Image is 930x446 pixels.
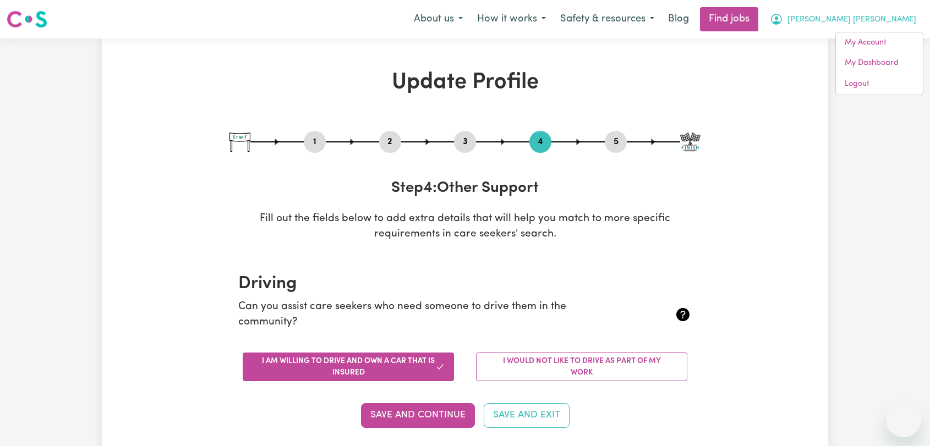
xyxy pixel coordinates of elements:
[454,135,476,149] button: Go to step 3
[229,211,701,243] p: Fill out the fields below to add extra details that will help you match to more specific requirem...
[835,32,923,95] div: My Account
[238,299,616,331] p: Can you assist care seekers who need someone to drive them in the community?
[243,353,454,381] button: I am willing to drive and own a car that is insured
[238,273,692,294] h2: Driving
[379,135,401,149] button: Go to step 2
[787,14,916,26] span: [PERSON_NAME] [PERSON_NAME]
[476,353,687,381] button: I would not like to drive as part of my work
[7,9,47,29] img: Careseekers logo
[763,8,923,31] button: My Account
[700,7,758,31] a: Find jobs
[484,403,570,427] button: Save and Exit
[886,402,921,437] iframe: Button to launch messaging window
[361,403,475,427] button: Save and Continue
[553,8,661,31] button: Safety & resources
[661,7,696,31] a: Blog
[7,7,47,32] a: Careseekers logo
[229,69,701,96] h1: Update Profile
[836,74,923,95] a: Logout
[407,8,470,31] button: About us
[229,179,701,198] h3: Step 4 : Other Support
[605,135,627,149] button: Go to step 5
[836,32,923,53] a: My Account
[470,8,553,31] button: How it works
[836,53,923,74] a: My Dashboard
[304,135,326,149] button: Go to step 1
[529,135,551,149] button: Go to step 4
